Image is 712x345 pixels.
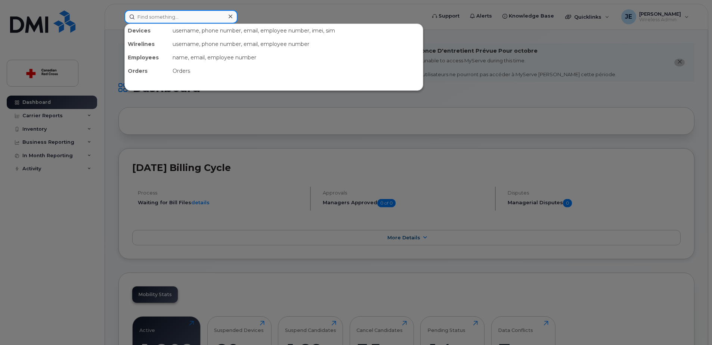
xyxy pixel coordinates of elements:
div: Devices [125,24,170,37]
div: Employees [125,51,170,64]
div: Wirelines [125,37,170,51]
div: username, phone number, email, employee number, imei, sim [170,24,423,37]
div: username, phone number, email, employee number [170,37,423,51]
div: name, email, employee number [170,51,423,64]
div: Orders [125,64,170,78]
div: Orders [170,64,423,78]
